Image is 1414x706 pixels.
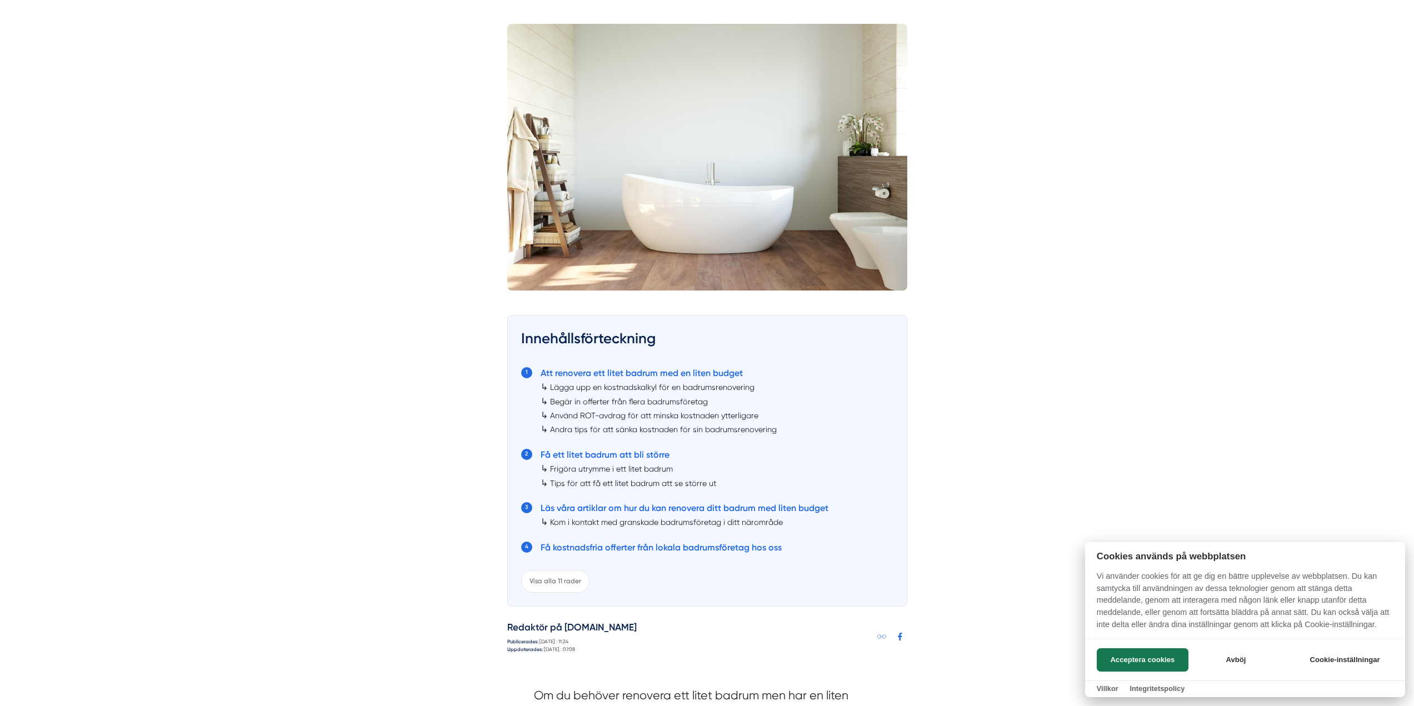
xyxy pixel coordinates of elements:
button: Avböj [1192,648,1280,672]
a: Integritetspolicy [1130,684,1185,693]
p: Vi använder cookies för att ge dig en bättre upplevelse av webbplatsen. Du kan samtycka till anvä... [1085,570,1405,638]
button: Acceptera cookies [1097,648,1188,672]
button: Cookie-inställningar [1296,648,1393,672]
h2: Cookies används på webbplatsen [1085,551,1405,562]
a: Villkor [1097,684,1118,693]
